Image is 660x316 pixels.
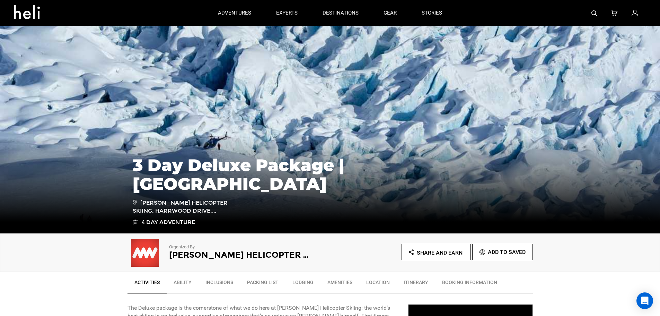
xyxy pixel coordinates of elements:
[133,156,528,193] h1: 3 Day Deluxe Package | [GEOGRAPHIC_DATA]
[127,239,162,267] img: aac9bc984fa9d070fb60f2cfeae9c925.jpeg
[218,9,251,17] p: adventures
[133,198,231,215] span: [PERSON_NAME] Helicopter Skiing, Harrwood Drive,...
[320,275,359,293] a: Amenities
[276,9,298,17] p: experts
[285,275,320,293] a: Lodging
[591,10,597,16] img: search-bar-icon.svg
[169,244,311,250] p: Organized By
[167,275,199,293] a: Ability
[636,292,653,309] div: Open Intercom Messenger
[169,250,311,259] h2: [PERSON_NAME] Helicopter Skiing
[199,275,240,293] a: Inclusions
[417,249,463,256] span: Share and Earn
[323,9,359,17] p: destinations
[397,275,435,293] a: Itinerary
[127,275,167,293] a: Activities
[435,275,504,293] a: BOOKING INFORMATION
[240,275,285,293] a: Packing List
[359,275,397,293] a: Location
[142,219,195,227] span: 4 Day Adventure
[488,249,526,255] span: Add To Saved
